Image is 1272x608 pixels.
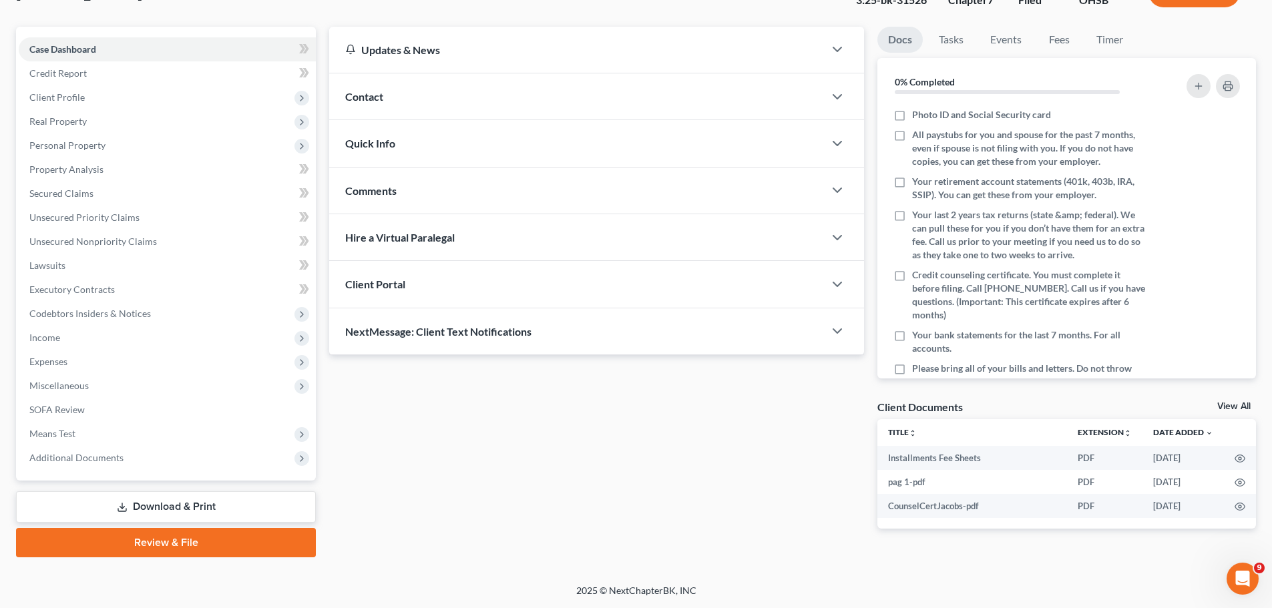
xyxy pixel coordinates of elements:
[1142,470,1224,494] td: [DATE]
[29,67,87,79] span: Credit Report
[345,278,405,290] span: Client Portal
[888,427,917,437] a: Titleunfold_more
[29,139,105,151] span: Personal Property
[1086,27,1134,53] a: Timer
[29,188,93,199] span: Secured Claims
[912,328,1150,355] span: Your bank statements for the last 7 months. For all accounts.
[1067,494,1142,518] td: PDF
[19,254,316,278] a: Lawsuits
[19,158,316,182] a: Property Analysis
[29,212,140,223] span: Unsecured Priority Claims
[912,268,1150,322] span: Credit counseling certificate. You must complete it before filing. Call [PHONE_NUMBER]. Call us i...
[895,76,955,87] strong: 0% Completed
[29,236,157,247] span: Unsecured Nonpriority Claims
[19,398,316,422] a: SOFA Review
[345,43,808,57] div: Updates & News
[1153,427,1213,437] a: Date Added expand_more
[29,452,124,463] span: Additional Documents
[912,362,1150,388] span: Please bring all of your bills and letters. Do not throw them away.
[29,308,151,319] span: Codebtors Insiders & Notices
[19,230,316,254] a: Unsecured Nonpriority Claims
[877,27,923,53] a: Docs
[912,128,1150,168] span: All paystubs for you and spouse for the past 7 months, even if spouse is not filing with you. If ...
[19,206,316,230] a: Unsecured Priority Claims
[980,27,1032,53] a: Events
[19,278,316,302] a: Executory Contracts
[1254,563,1265,573] span: 9
[29,356,67,367] span: Expenses
[19,182,316,206] a: Secured Claims
[16,528,316,557] a: Review & File
[29,284,115,295] span: Executory Contracts
[29,260,65,271] span: Lawsuits
[877,494,1067,518] td: CounselCertJacobs-pdf
[29,404,85,415] span: SOFA Review
[29,91,85,103] span: Client Profile
[1067,446,1142,470] td: PDF
[345,90,383,103] span: Contact
[19,61,316,85] a: Credit Report
[345,137,395,149] span: Quick Info
[29,164,103,175] span: Property Analysis
[1078,427,1132,437] a: Extensionunfold_more
[912,208,1150,262] span: Your last 2 years tax returns (state &amp; federal). We can pull these for you if you don’t have ...
[1217,402,1251,411] a: View All
[345,184,397,197] span: Comments
[345,231,455,244] span: Hire a Virtual Paralegal
[345,325,532,338] span: NextMessage: Client Text Notifications
[912,108,1051,121] span: Photo ID and Social Security card
[29,428,75,439] span: Means Test
[1227,563,1259,595] iframe: Intercom live chat
[29,43,96,55] span: Case Dashboard
[912,175,1150,202] span: Your retirement account statements (401k, 403b, IRA, SSIP). You can get these from your employer.
[29,332,60,343] span: Income
[1067,470,1142,494] td: PDF
[1142,446,1224,470] td: [DATE]
[909,429,917,437] i: unfold_more
[1205,429,1213,437] i: expand_more
[877,446,1067,470] td: Installments Fee Sheets
[29,115,87,127] span: Real Property
[1142,494,1224,518] td: [DATE]
[928,27,974,53] a: Tasks
[1038,27,1080,53] a: Fees
[19,37,316,61] a: Case Dashboard
[877,470,1067,494] td: pag 1-pdf
[877,400,963,414] div: Client Documents
[256,584,1017,608] div: 2025 © NextChapterBK, INC
[1124,429,1132,437] i: unfold_more
[29,380,89,391] span: Miscellaneous
[16,491,316,523] a: Download & Print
